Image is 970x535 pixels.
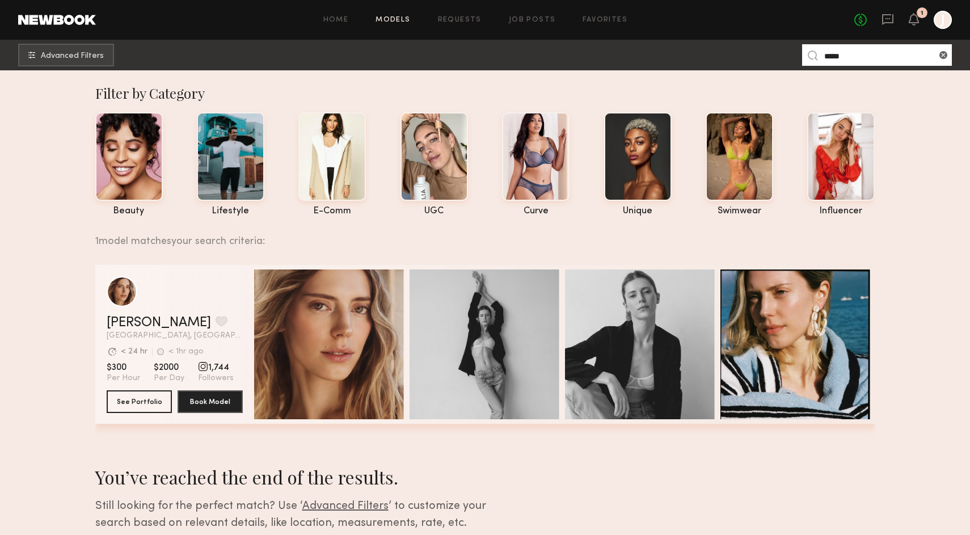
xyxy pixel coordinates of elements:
div: 1 [921,10,923,16]
div: < 24 hr [121,348,147,356]
div: e-comm [298,207,366,216]
div: beauty [95,207,163,216]
span: Advanced Filters [302,501,389,512]
button: Advanced Filters [18,44,114,66]
a: [PERSON_NAME] [107,316,211,330]
div: swimwear [706,207,773,216]
div: unique [604,207,672,216]
span: Advanced Filters [41,52,104,60]
div: curve [502,207,570,216]
span: $2000 [154,362,184,373]
div: grid [95,265,875,437]
div: lifestyle [197,207,264,216]
span: 1,744 [198,362,234,373]
div: 1 model matches your search criteria: [95,223,866,247]
button: Book Model [178,390,243,413]
div: Filter by Category [95,84,875,102]
span: Per Hour [107,373,140,384]
a: Models [376,16,410,24]
div: < 1hr ago [168,348,204,356]
span: Per Day [154,373,184,384]
span: Followers [198,373,234,384]
button: See Portfolio [107,390,172,413]
div: influencer [807,207,875,216]
a: Favorites [583,16,627,24]
span: [GEOGRAPHIC_DATA], [GEOGRAPHIC_DATA] [107,332,243,340]
a: Requests [438,16,482,24]
div: UGC [400,207,468,216]
a: J [934,11,952,29]
div: You’ve reached the end of the results. [95,465,522,489]
span: $300 [107,362,140,373]
a: Home [323,16,349,24]
a: Job Posts [509,16,556,24]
